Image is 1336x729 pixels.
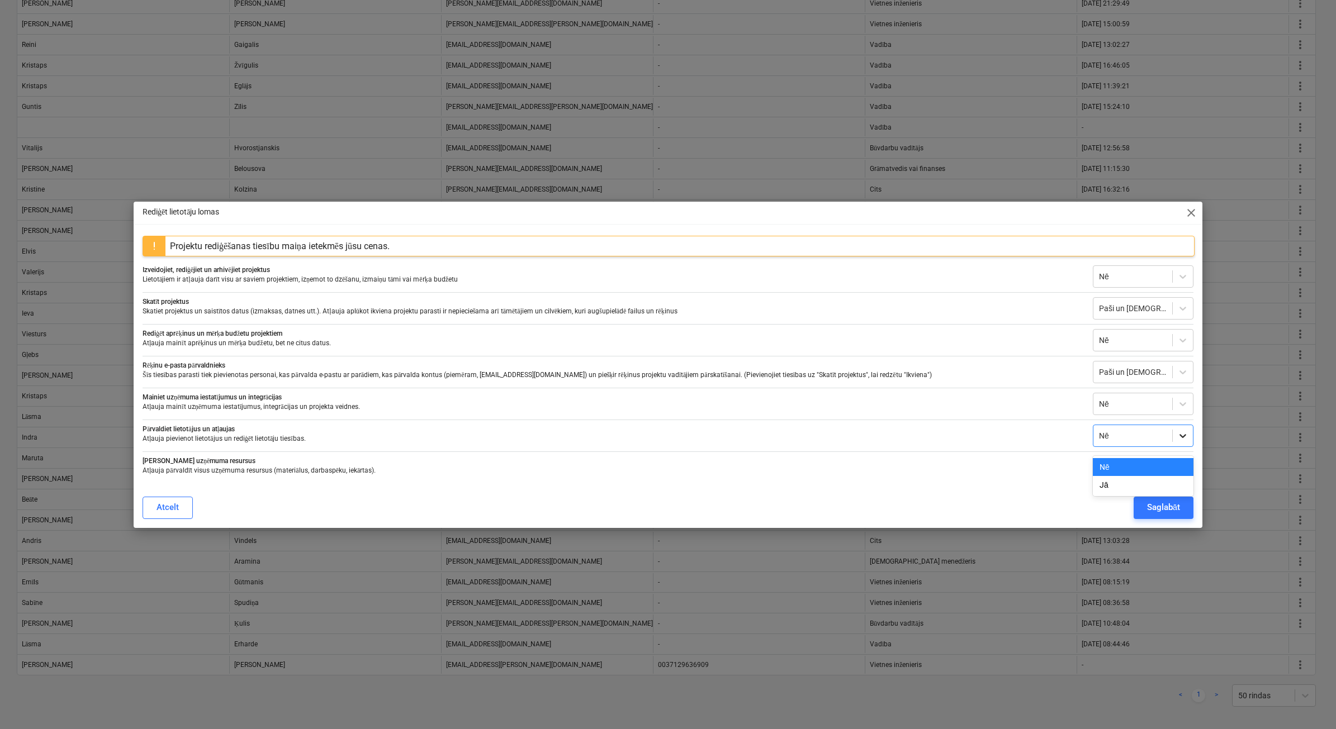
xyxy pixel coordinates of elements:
[143,361,1084,370] p: Rēķinu e-pasta pārvaldnieks
[157,500,179,514] div: Atcelt
[143,307,1084,316] p: Skatiet projektus un saistītos datus (izmaksas, datnes utt.). Atļauja aplūkot ikviena projektu pa...
[1093,458,1193,476] div: Nē
[143,370,1084,380] p: Šīs tiesības parasti tiek pievienotas personai, kas pārvalda e-pastu ar parādiem, kas pārvalda ko...
[170,241,390,251] div: Projektu rediģēšanas tiesību maiņa ietekmēs jūsu cenas.
[143,466,1084,475] p: Atļauja pārvaldīt visus uzņēmuma resursus (materiālus, darbaspēku, iekārtas).
[1185,206,1198,220] span: close
[143,393,1084,402] p: Mainiet uzņēmuma iestatījumus un integrācijas
[1093,476,1193,494] div: Jā
[143,425,1084,434] p: Pārvaldiet lietotājus un atļaujas
[1134,497,1193,519] button: Saglabāt
[143,402,1084,412] p: Atļauja mainīt uzņēmuma iestatījumus, integrācijas un projekta veidnes.
[143,265,1084,275] p: Izveidojiet, rediģējiet un arhivējiet projektus
[143,275,1084,284] p: Lietotājiem ir atļauja darīt visu ar saviem projektiem, izņemot to dzēšanu, izmaiņu tāmi vai mērķ...
[1280,675,1336,729] iframe: Chat Widget
[143,339,1084,348] p: Atļauja mainīt aprēķinus un mērķa budžetu, bet ne citus datus.
[143,497,193,519] button: Atcelt
[143,329,1084,339] p: Rediģēt aprēķinus un mērķa budžetu projektiem
[143,297,1084,307] p: Skatīt projektus
[143,456,1084,466] p: [PERSON_NAME] uzņēmuma resursus
[143,434,1084,444] p: Atļauja pievienot lietotājus un rediģēt lietotāju tiesības.
[1147,500,1180,514] div: Saglabāt
[143,206,219,218] p: Rediģēt lietotāju lomas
